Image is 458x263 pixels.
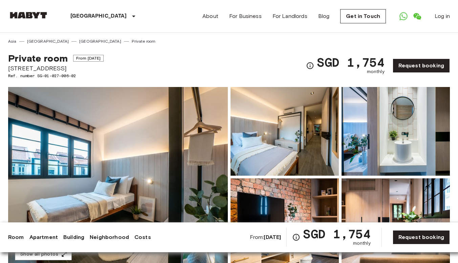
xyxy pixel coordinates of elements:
[132,38,156,44] a: Private room
[27,38,69,44] a: [GEOGRAPHIC_DATA]
[73,55,104,62] span: From [DATE]
[134,233,151,241] a: Costs
[292,233,300,241] svg: Check cost overview for full price breakdown. Please note that discounts apply to new joiners onl...
[303,228,370,240] span: SGD 1,754
[202,12,218,20] a: About
[8,73,104,79] span: Ref. number SG-01-027-006-02
[70,12,127,20] p: [GEOGRAPHIC_DATA]
[435,12,450,20] a: Log in
[353,240,371,247] span: monthly
[8,233,24,241] a: Room
[397,9,410,23] a: Open WhatsApp
[8,52,68,64] span: Private room
[79,38,121,44] a: [GEOGRAPHIC_DATA]
[340,9,386,23] a: Get in Touch
[367,68,385,75] span: monthly
[63,233,84,241] a: Building
[8,64,104,73] span: [STREET_ADDRESS]
[318,12,330,20] a: Blog
[306,62,314,70] svg: Check cost overview for full price breakdown. Please note that discounts apply to new joiners onl...
[393,59,450,73] a: Request booking
[90,233,129,241] a: Neighborhood
[272,12,307,20] a: For Landlords
[317,56,384,68] span: SGD 1,754
[250,234,281,241] span: From:
[29,233,58,241] a: Apartment
[8,38,17,44] a: Asia
[264,234,281,240] b: [DATE]
[410,9,424,23] a: Open WeChat
[393,230,450,244] a: Request booking
[231,87,339,176] img: Picture of unit SG-01-027-006-02
[342,87,450,176] img: Picture of unit SG-01-027-006-02
[8,12,49,19] img: Habyt
[15,248,72,261] button: Show all photos
[229,12,262,20] a: For Business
